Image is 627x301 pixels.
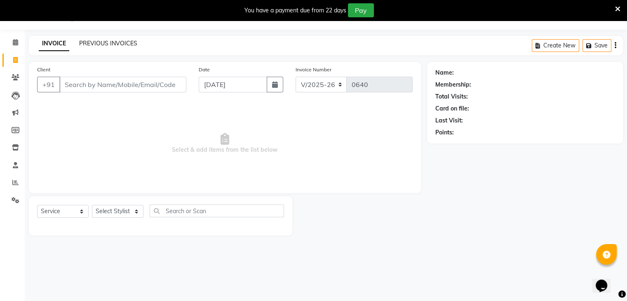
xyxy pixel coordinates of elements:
button: +91 [37,77,60,92]
div: Last Visit: [435,116,463,125]
input: Search by Name/Mobile/Email/Code [59,77,186,92]
div: You have a payment due from 22 days [244,6,346,15]
a: PREVIOUS INVOICES [79,40,137,47]
label: Client [37,66,50,73]
button: Pay [348,3,374,17]
div: Card on file: [435,104,469,113]
label: Invoice Number [296,66,331,73]
input: Search or Scan [150,205,284,217]
span: Select & add items from the list below [37,102,413,185]
label: Date [199,66,210,73]
div: Membership: [435,80,471,89]
div: Name: [435,68,454,77]
div: Total Visits: [435,92,468,101]
button: Save [582,39,611,52]
div: Points: [435,128,454,137]
button: Create New [532,39,579,52]
iframe: chat widget [592,268,619,293]
a: INVOICE [39,36,69,51]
